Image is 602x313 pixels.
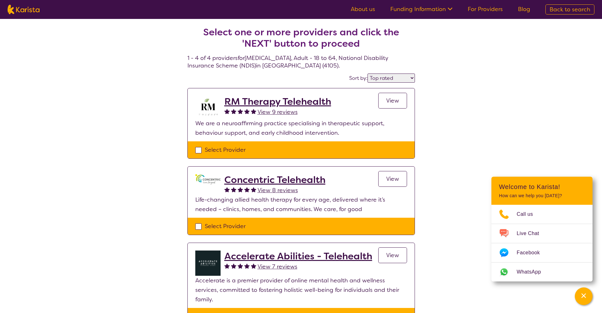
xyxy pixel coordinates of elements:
a: View [378,93,407,109]
h2: Select one or more providers and click the 'NEXT' button to proceed [195,27,407,49]
img: byb1jkvtmcu0ftjdkjvo.png [195,251,221,276]
a: View 8 reviews [258,186,298,195]
p: Life-changing allied health therapy for every age, delivered where it’s needed – clinics, homes, ... [195,195,407,214]
img: fullstar [251,263,256,269]
a: Blog [518,5,530,13]
span: View 8 reviews [258,186,298,194]
p: We are a neuroaffirming practice specialising in therapeutic support, behaviour support, and earl... [195,119,407,138]
img: fullstar [244,187,250,192]
a: Funding Information [390,5,453,13]
img: fullstar [238,263,243,269]
span: Back to search [550,6,590,13]
a: About us [351,5,375,13]
img: fullstar [244,263,250,269]
h2: Welcome to Karista! [499,183,585,191]
img: fullstar [251,109,256,114]
span: View [386,97,399,104]
a: View [378,247,407,263]
a: RM Therapy Telehealth [224,96,331,107]
a: Back to search [545,4,594,15]
div: Channel Menu [491,177,593,281]
a: View [378,171,407,187]
button: Channel Menu [575,287,593,305]
a: View 9 reviews [258,107,298,117]
img: fullstar [231,109,236,114]
img: fullstar [224,263,230,269]
p: Accelerate is a premier provider of online mental health and wellness services, committed to fost... [195,276,407,304]
p: How can we help you [DATE]? [499,193,585,198]
img: fullstar [238,187,243,192]
span: View [386,175,399,183]
img: fullstar [224,187,230,192]
img: fullstar [251,187,256,192]
span: Call us [517,210,541,219]
ul: Choose channel [491,205,593,281]
span: View 7 reviews [258,263,297,270]
img: Karista logo [8,5,40,14]
a: Concentric Telehealth [224,174,325,186]
img: fullstar [238,109,243,114]
label: Sort by: [349,75,368,81]
a: Web link opens in a new tab. [491,263,593,281]
img: fullstar [231,263,236,269]
span: View 9 reviews [258,108,298,116]
span: WhatsApp [517,267,549,277]
img: b3hjthhf71fnbidirs13.png [195,96,221,119]
img: gbybpnyn6u9ix5kguem6.png [195,174,221,185]
span: Facebook [517,248,547,257]
h4: 1 - 4 of 4 providers for [MEDICAL_DATA] , Adult - 18 to 64 , National Disability Insurance Scheme... [187,11,415,69]
a: View 7 reviews [258,262,297,271]
img: fullstar [231,187,236,192]
span: View [386,251,399,259]
img: fullstar [224,109,230,114]
img: fullstar [244,109,250,114]
a: For Providers [468,5,503,13]
a: Accelerate Abilities - Telehealth [224,251,372,262]
span: Live Chat [517,229,547,238]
